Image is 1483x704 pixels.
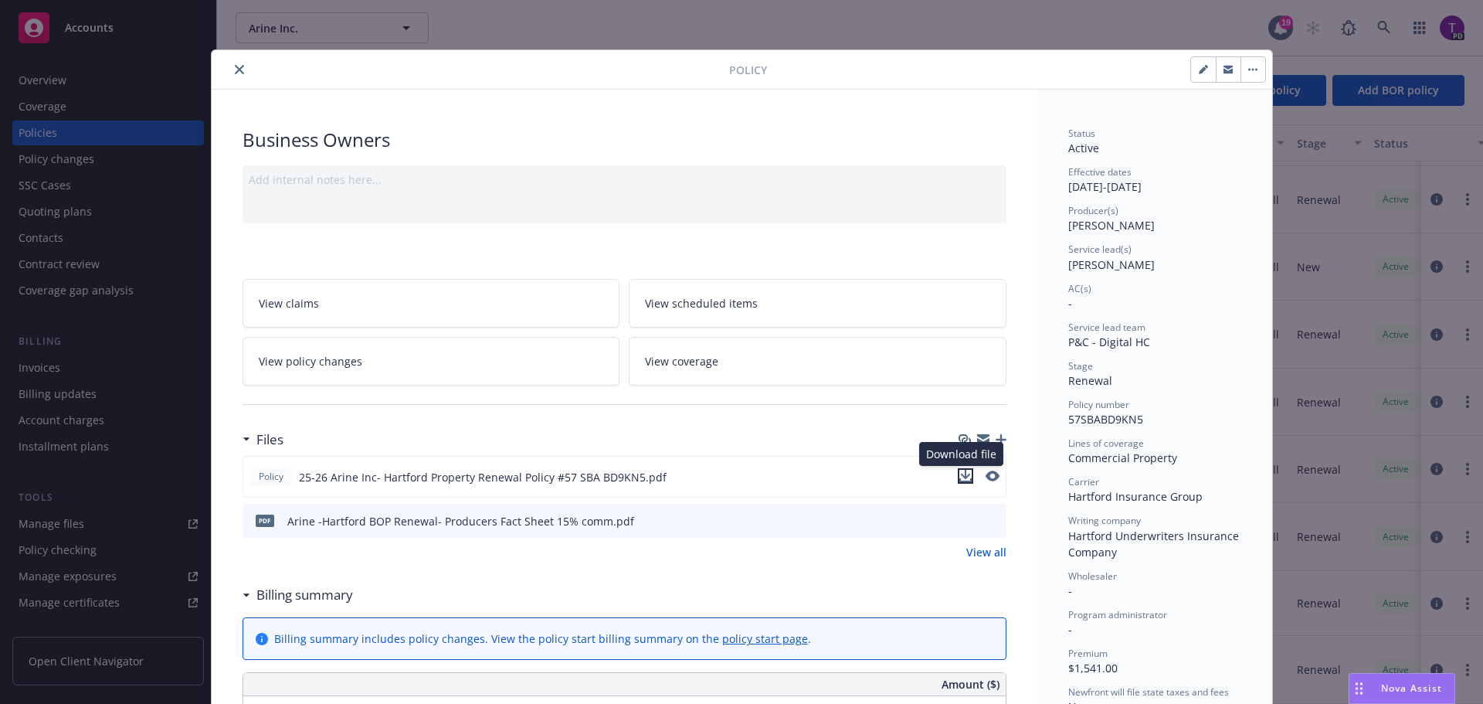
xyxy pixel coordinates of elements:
[629,279,1006,328] a: View scheduled items
[1068,282,1091,295] span: AC(s)
[1349,674,1369,703] div: Drag to move
[1068,165,1241,195] div: [DATE] - [DATE]
[1068,204,1118,217] span: Producer(s)
[1068,514,1141,527] span: Writing company
[256,585,353,605] h3: Billing summary
[942,676,999,692] span: Amount ($)
[243,585,353,605] div: Billing summary
[274,631,811,647] div: Billing summary includes policy changes. View the policy start billing summary on the .
[1068,412,1143,427] span: 57SBABD9KN5
[1068,583,1072,598] span: -
[986,468,999,486] button: preview file
[230,60,249,79] button: close
[1068,570,1117,583] span: Wholesaler
[958,468,973,484] button: download file
[629,337,1006,386] a: View coverage
[1068,437,1144,450] span: Lines of coverage
[243,430,283,450] div: Files
[1068,141,1099,155] span: Active
[243,127,1006,153] div: Business Owners
[1068,685,1229,699] span: Newfront will file state taxes and fees
[1068,529,1242,559] span: Hartford Underwriters Insurance Company
[1068,257,1155,272] span: [PERSON_NAME]
[1068,608,1167,621] span: Program administrator
[1381,682,1442,695] span: Nova Assist
[729,62,767,78] span: Policy
[259,353,362,369] span: View policy changes
[1068,243,1132,256] span: Service lead(s)
[1068,296,1072,311] span: -
[1068,398,1129,411] span: Policy number
[986,513,1000,529] button: preview file
[243,337,620,386] a: View policy changes
[287,513,634,529] div: Arine -Hartford BOP Renewal- Producers Fact Sheet 15% comm.pdf
[1349,673,1455,704] button: Nova Assist
[256,470,287,484] span: Policy
[962,513,974,529] button: download file
[958,468,973,486] button: download file
[1068,475,1099,488] span: Carrier
[986,471,999,481] button: preview file
[722,631,808,646] a: policy start page
[1068,373,1112,388] span: Renewal
[299,469,667,485] span: 25-26 Arine Inc- Hartford Property Renewal Policy #57 SBA BD9KN5.pdf
[1068,647,1108,660] span: Premium
[1068,450,1241,466] div: Commercial Property
[1068,359,1093,372] span: Stage
[256,515,274,526] span: pdf
[1068,489,1203,504] span: Hartford Insurance Group
[1068,321,1145,334] span: Service lead team
[919,442,1003,466] div: Download file
[1068,661,1118,675] span: $1,541.00
[249,172,1000,188] div: Add internal notes here...
[1068,218,1155,233] span: [PERSON_NAME]
[259,295,319,311] span: View claims
[1068,127,1095,140] span: Status
[1068,622,1072,637] span: -
[645,353,718,369] span: View coverage
[243,279,620,328] a: View claims
[1068,165,1132,179] span: Effective dates
[645,295,758,311] span: View scheduled items
[966,544,1006,560] a: View all
[256,430,283,450] h3: Files
[1068,335,1150,349] span: P&C - Digital HC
